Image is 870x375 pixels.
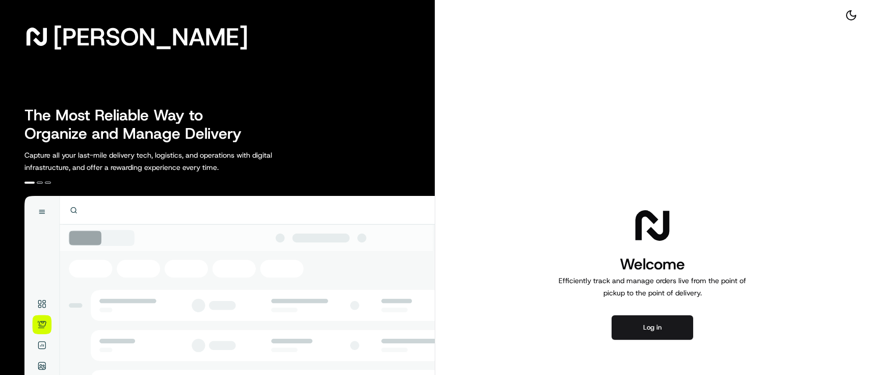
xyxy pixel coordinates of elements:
[24,106,253,143] h2: The Most Reliable Way to Organize and Manage Delivery
[612,315,693,340] button: Log in
[555,274,750,299] p: Efficiently track and manage orders live from the point of pickup to the point of delivery.
[53,27,248,47] span: [PERSON_NAME]
[24,149,318,173] p: Capture all your last-mile delivery tech, logistics, and operations with digital infrastructure, ...
[555,254,750,274] h1: Welcome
